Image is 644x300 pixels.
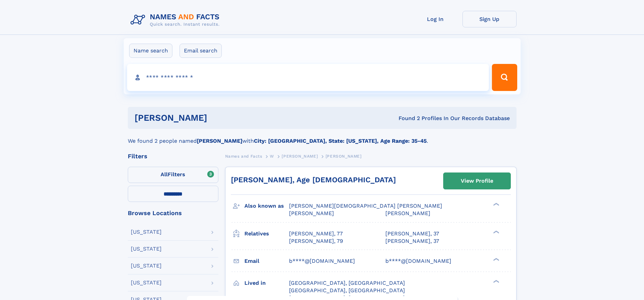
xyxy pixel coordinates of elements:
[128,167,218,183] label: Filters
[385,237,439,245] a: [PERSON_NAME], 37
[197,138,242,144] b: [PERSON_NAME]
[492,64,517,91] button: Search Button
[444,173,510,189] a: View Profile
[289,210,334,216] span: [PERSON_NAME]
[385,230,439,237] a: [PERSON_NAME], 37
[492,257,500,261] div: ❯
[244,277,289,289] h3: Lived in
[289,230,343,237] a: [PERSON_NAME], 77
[492,202,500,207] div: ❯
[161,171,168,178] span: All
[127,64,489,91] input: search input
[270,154,274,159] span: W
[492,230,500,234] div: ❯
[289,287,405,294] span: [GEOGRAPHIC_DATA], [GEOGRAPHIC_DATA]
[254,138,427,144] b: City: [GEOGRAPHIC_DATA], State: [US_STATE], Age Range: 35-45
[462,11,517,27] a: Sign Up
[326,154,362,159] span: [PERSON_NAME]
[128,11,225,29] img: Logo Names and Facts
[135,114,303,122] h1: [PERSON_NAME]
[385,210,430,216] span: [PERSON_NAME]
[461,173,493,189] div: View Profile
[244,228,289,239] h3: Relatives
[289,237,343,245] a: [PERSON_NAME], 79
[180,44,222,58] label: Email search
[129,44,172,58] label: Name search
[131,246,162,252] div: [US_STATE]
[131,229,162,235] div: [US_STATE]
[282,152,318,160] a: [PERSON_NAME]
[303,115,510,122] div: Found 2 Profiles In Our Records Database
[231,176,396,184] a: [PERSON_NAME], Age [DEMOGRAPHIC_DATA]
[492,279,500,283] div: ❯
[270,152,274,160] a: W
[128,210,218,216] div: Browse Locations
[289,203,442,209] span: [PERSON_NAME][DEMOGRAPHIC_DATA] [PERSON_NAME]
[128,153,218,159] div: Filters
[289,280,405,286] span: [GEOGRAPHIC_DATA], [GEOGRAPHIC_DATA]
[244,255,289,267] h3: Email
[128,129,517,145] div: We found 2 people named with .
[282,154,318,159] span: [PERSON_NAME]
[131,263,162,269] div: [US_STATE]
[244,200,289,212] h3: Also known as
[225,152,262,160] a: Names and Facts
[408,11,462,27] a: Log In
[131,280,162,285] div: [US_STATE]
